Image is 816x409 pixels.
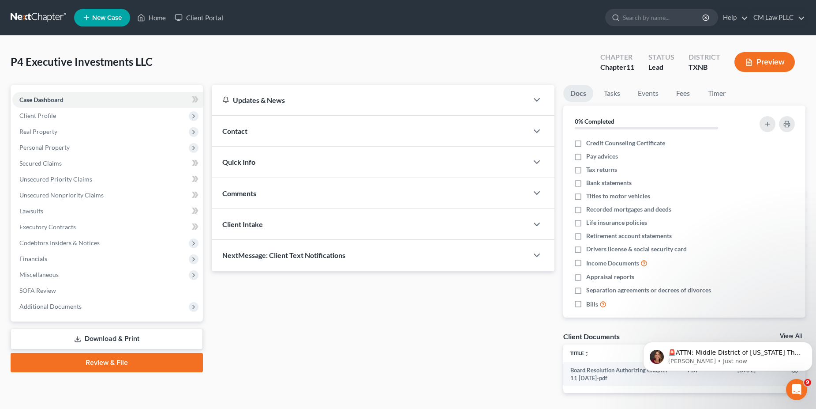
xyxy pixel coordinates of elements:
div: Lead [648,62,674,72]
a: Case Dashboard [12,92,203,108]
a: Events [631,85,666,102]
a: Download & Print [11,329,203,349]
a: Review & File [11,353,203,372]
span: Separation agreements or decrees of divorces [586,286,711,295]
span: Lawsuits [19,207,43,215]
span: Appraisal reports [586,273,634,281]
iframe: Intercom notifications message [640,323,816,385]
span: Drivers license & social security card [586,245,687,254]
a: Home [133,10,170,26]
a: Docs [563,85,593,102]
strong: 0% Completed [575,117,614,125]
span: Case Dashboard [19,96,64,103]
span: New Case [92,15,122,21]
span: Miscellaneous [19,271,59,278]
iframe: Intercom live chat [786,379,807,400]
div: Chapter [600,52,634,62]
a: Client Portal [170,10,228,26]
a: Titleunfold_more [570,350,589,356]
span: 9 [804,379,811,386]
span: Additional Documents [19,303,82,310]
span: P4 Executive Investments LLC [11,55,153,68]
a: Fees [669,85,697,102]
a: Lawsuits [12,203,203,219]
span: Client Profile [19,112,56,119]
div: Status [648,52,674,62]
a: Tasks [597,85,627,102]
span: Bank statements [586,178,632,187]
span: Pay advices [586,152,618,161]
a: SOFA Review [12,283,203,299]
span: NextMessage: Client Text Notifications [222,251,345,259]
a: CM Law PLLC [749,10,805,26]
span: Credit Counseling Certificate [586,139,665,148]
span: Income Documents [586,259,639,268]
i: unfold_more [584,351,589,356]
span: Financials [19,255,47,262]
a: Help [719,10,748,26]
div: Client Documents [563,332,620,341]
span: Life insurance policies [586,218,647,227]
span: Codebtors Insiders & Notices [19,239,100,246]
span: Real Property [19,128,57,135]
span: Quick Info [222,158,255,166]
a: Secured Claims [12,155,203,171]
td: Board Resolution Authorizing Chapter 11 [DATE]-pdf [563,362,681,386]
span: Bills [586,300,598,309]
span: 11 [626,63,634,71]
span: Retirement account statements [586,231,672,240]
span: Tax returns [586,165,617,174]
input: Search by name... [623,9,704,26]
button: Preview [734,52,795,72]
span: Client Intake [222,220,263,228]
span: Recorded mortgages and deeds [586,205,671,214]
a: Timer [701,85,733,102]
a: Unsecured Priority Claims [12,171,203,187]
span: Unsecured Nonpriority Claims [19,191,104,199]
span: Titles to motor vehicles [586,192,650,201]
span: Contact [222,127,247,135]
div: District [689,52,720,62]
span: Personal Property [19,144,70,151]
span: Executory Contracts [19,223,76,231]
div: Chapter [600,62,634,72]
div: Updates & News [222,95,517,105]
div: TXNB [689,62,720,72]
a: Unsecured Nonpriority Claims [12,187,203,203]
span: Unsecured Priority Claims [19,175,92,183]
span: Comments [222,189,256,197]
a: Executory Contracts [12,219,203,235]
span: Secured Claims [19,159,62,167]
span: SOFA Review [19,287,56,294]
